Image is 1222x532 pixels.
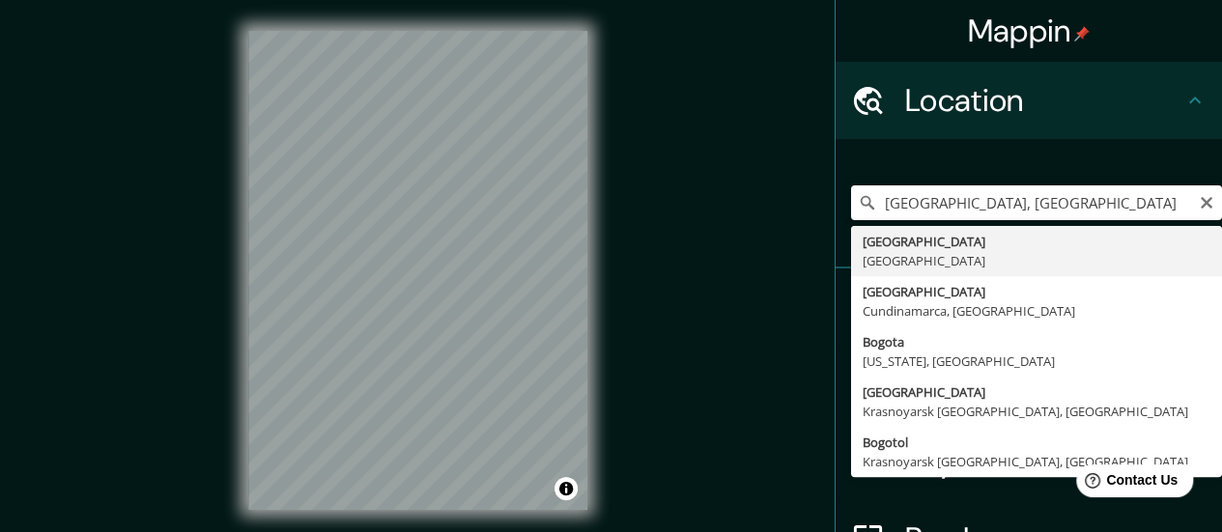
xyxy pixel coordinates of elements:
div: Layout [836,423,1222,500]
canvas: Map [248,31,587,510]
div: Style [836,346,1222,423]
img: pin-icon.png [1074,26,1090,42]
div: Krasnoyarsk [GEOGRAPHIC_DATA], [GEOGRAPHIC_DATA] [863,402,1210,421]
h4: Layout [905,442,1183,481]
button: Toggle attribution [554,477,578,500]
div: [GEOGRAPHIC_DATA] [863,251,1210,270]
div: Krasnoyarsk [GEOGRAPHIC_DATA], [GEOGRAPHIC_DATA] [863,452,1210,471]
div: [GEOGRAPHIC_DATA] [863,232,1210,251]
div: Location [836,62,1222,139]
div: Bogota [863,332,1210,351]
div: [GEOGRAPHIC_DATA] [863,282,1210,301]
input: Pick your city or area [851,185,1222,220]
iframe: Help widget launcher [1050,457,1201,511]
h4: Mappin [968,12,1091,50]
div: Pins [836,268,1222,346]
div: Bogotol [863,433,1210,452]
button: Clear [1199,192,1214,210]
div: Cundinamarca, [GEOGRAPHIC_DATA] [863,301,1210,321]
div: [US_STATE], [GEOGRAPHIC_DATA] [863,351,1210,371]
h4: Location [905,81,1183,120]
div: [GEOGRAPHIC_DATA] [863,382,1210,402]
